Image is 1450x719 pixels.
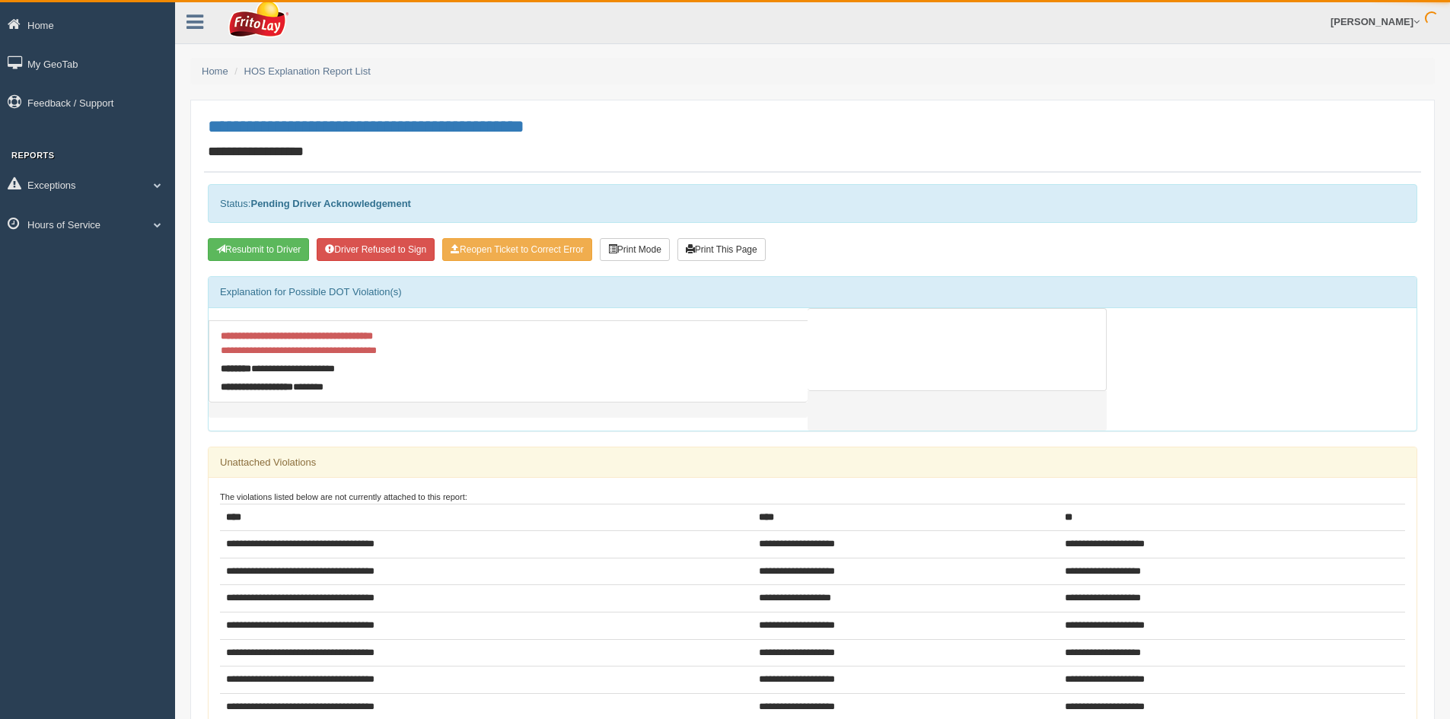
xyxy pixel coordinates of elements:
button: Reopen Ticket [442,238,592,261]
strong: Pending Driver Acknowledgement [250,198,410,209]
button: Driver Refused to Sign [317,238,435,261]
div: Explanation for Possible DOT Violation(s) [209,277,1417,307]
div: Unattached Violations [209,447,1417,478]
a: Home [202,65,228,77]
div: Status: [208,184,1417,223]
button: Print This Page [677,238,766,261]
button: Resubmit To Driver [208,238,309,261]
small: The violations listed below are not currently attached to this report: [220,492,467,501]
a: HOS Explanation Report List [244,65,371,77]
button: Print Mode [600,238,670,261]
